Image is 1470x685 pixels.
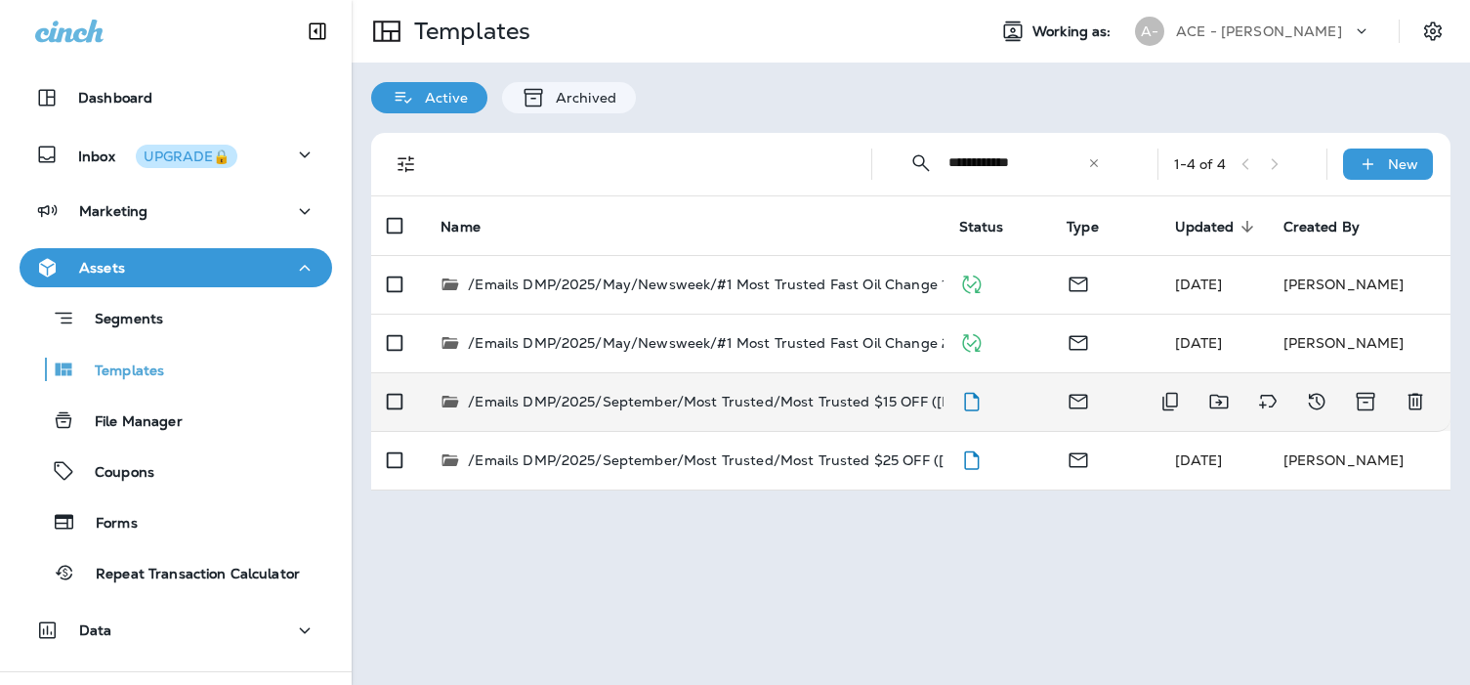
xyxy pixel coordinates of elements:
p: Segments [75,311,163,330]
button: InboxUPGRADE🔒 [20,135,332,174]
p: Data [79,622,112,638]
button: Delete [1396,382,1435,421]
span: Avie Magner [1175,276,1223,293]
span: Published [959,274,984,291]
button: Repeat Transaction Calculator [20,552,332,593]
p: Marketing [79,203,147,219]
span: Name [441,218,506,235]
button: UPGRADE🔒 [136,145,237,168]
button: Settings [1415,14,1450,49]
button: Forms [20,501,332,542]
span: Draft [959,391,984,408]
span: Updated [1175,218,1260,235]
button: Move to folder [1199,382,1239,421]
p: Templates [406,17,530,46]
button: Coupons [20,450,332,492]
span: Name [441,219,481,235]
button: Filters [387,145,426,184]
p: /Emails DMP/2025/September/Most Trusted/Most Trusted $25 OFF ([DATE]) [468,450,991,470]
p: /Emails DMP/2025/May/Newsweek/#1 Most Trusted Fast Oil Change 15% OFF [468,275,997,294]
button: Segments [20,297,332,339]
button: Marketing [20,192,332,231]
td: [PERSON_NAME] [1268,314,1450,372]
span: Email [1067,332,1090,350]
button: Add tags [1248,382,1287,421]
button: View Changelog [1297,382,1336,421]
span: Published [959,332,984,350]
button: Data [20,611,332,650]
span: Status [959,219,1004,235]
p: New [1388,156,1418,172]
p: /Emails DMP/2025/September/Most Trusted/Most Trusted $15 OFF ([DATE]) [468,392,989,411]
button: Assets [20,248,332,287]
div: UPGRADE🔒 [144,150,230,163]
div: 1 - 4 of 4 [1174,156,1226,172]
span: Email [1067,391,1090,408]
button: Archive [1346,382,1386,421]
p: Active [415,90,468,106]
td: [PERSON_NAME] [1268,255,1450,314]
p: Repeat Transaction Calculator [76,566,300,584]
button: Duplicate [1151,382,1190,421]
span: Email [1067,450,1090,467]
div: A- [1135,17,1164,46]
button: Collapse Sidebar [290,12,345,51]
span: Draft [959,450,984,467]
p: File Manager [75,413,183,432]
p: Forms [76,515,138,534]
span: Updated [1175,219,1235,235]
button: Collapse Search [902,144,941,183]
button: File Manager [20,400,332,441]
span: Avie Magner [1175,451,1223,469]
p: /Emails DMP/2025/May/Newsweek/#1 Most Trusted Fast Oil Change 25% OFF [468,333,999,353]
span: Created By [1283,218,1385,235]
span: Created By [1283,219,1360,235]
button: Templates [20,349,332,390]
span: Email [1067,274,1090,291]
span: Avie Magner [1175,334,1223,352]
p: Inbox [78,145,237,165]
p: Dashboard [78,90,152,106]
p: Coupons [75,464,154,483]
span: Status [959,218,1029,235]
p: Templates [75,363,164,381]
span: Type [1067,219,1099,235]
td: [PERSON_NAME] [1268,431,1450,490]
button: Dashboard [20,78,332,117]
p: Assets [79,260,125,276]
span: Working as: [1032,23,1115,40]
p: ACE - [PERSON_NAME] [1176,23,1342,39]
span: Type [1067,218,1124,235]
p: Archived [546,90,616,106]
